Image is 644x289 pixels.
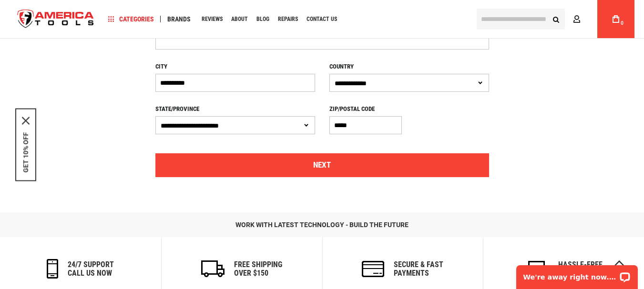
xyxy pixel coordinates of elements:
[10,1,102,37] img: America Tools
[256,16,269,22] span: Blog
[197,13,227,26] a: Reviews
[510,259,644,289] iframe: LiveChat chat widget
[547,10,565,28] button: Search
[329,63,354,70] span: Country
[104,13,158,26] a: Categories
[227,13,252,26] a: About
[329,105,375,112] span: Zip/Postal Code
[394,260,443,277] h6: secure & fast payments
[22,117,30,124] button: Close
[22,117,30,124] svg: close icon
[155,153,489,177] button: Next
[302,13,341,26] a: Contact Us
[231,16,248,22] span: About
[155,63,167,70] span: City
[22,132,30,172] button: GET 10% OFF
[313,160,331,169] span: Next
[163,13,195,26] a: Brands
[167,16,191,22] span: Brands
[68,260,114,277] h6: 24/7 support call us now
[202,16,223,22] span: Reviews
[108,16,154,22] span: Categories
[234,260,282,277] h6: Free Shipping Over $150
[307,16,337,22] span: Contact Us
[621,20,624,26] span: 0
[274,13,302,26] a: Repairs
[278,16,298,22] span: Repairs
[252,13,274,26] a: Blog
[155,105,199,112] span: State/Province
[10,1,102,37] a: store logo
